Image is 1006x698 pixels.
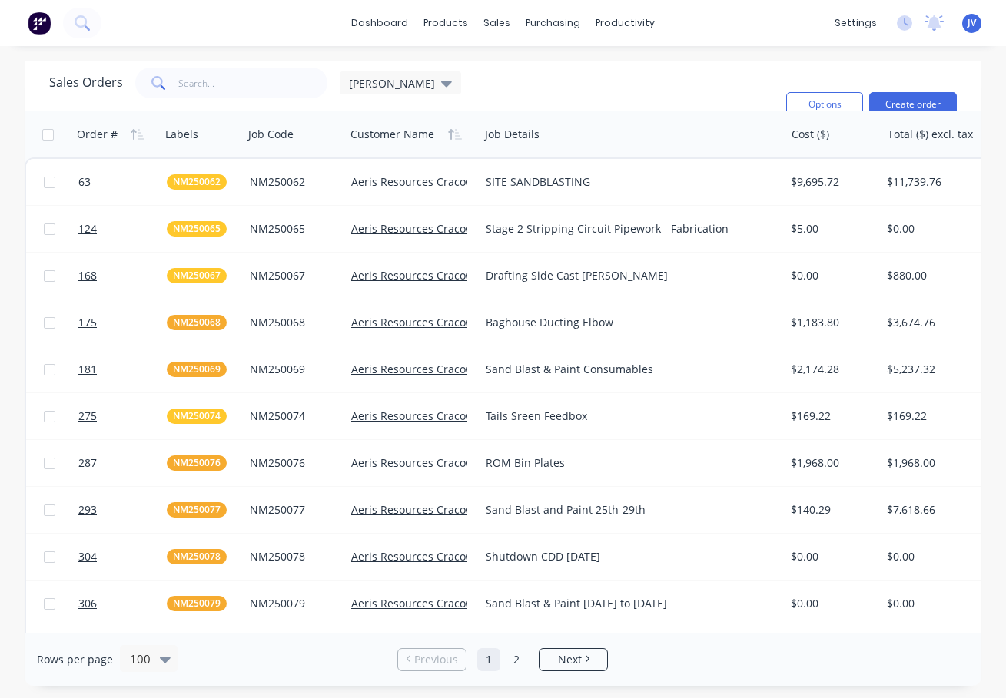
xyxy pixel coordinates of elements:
[28,12,51,35] img: Factory
[791,502,871,518] div: $140.29
[78,206,167,252] a: 124
[173,315,221,330] span: NM250068
[173,174,221,190] span: NM250062
[588,12,662,35] div: productivity
[250,549,335,564] div: NM250078
[173,221,221,237] span: NM250065
[486,409,764,424] div: Tails Sreen Feedbox
[49,75,123,90] h1: Sales Orders
[351,596,535,610] a: Aeris Resources Cracow Operations
[351,174,535,189] a: Aeris Resources Cracow Operations
[78,581,167,627] a: 306
[486,174,764,190] div: SITE SANDBLASTING
[173,409,221,424] span: NM250074
[791,549,871,564] div: $0.00
[540,652,607,667] a: Next page
[351,221,535,236] a: Aeris Resources Cracow Operations
[888,127,973,142] div: Total ($) excl. tax
[791,221,871,237] div: $5.00
[349,75,435,91] span: [PERSON_NAME]
[486,596,764,611] div: Sand Blast & Paint [DATE] to [DATE]
[351,362,535,376] a: Aeris Resources Cracow Operations
[350,127,434,142] div: Customer Name
[486,315,764,330] div: Baghouse Ducting Elbow
[486,455,764,471] div: ROM Bin Plates
[78,346,167,392] a: 181
[167,315,227,330] button: NM250068
[167,362,227,377] button: NM250069
[250,315,335,330] div: NM250068
[398,652,466,667] a: Previous page
[486,549,764,564] div: Shutdown CDD [DATE]
[791,268,871,283] div: $0.00
[78,174,91,190] span: 63
[250,174,335,190] div: NM250062
[250,596,335,611] div: NM250079
[167,221,227,237] button: NM250065
[78,268,97,283] span: 168
[558,652,582,667] span: Next
[791,315,871,330] div: $1,183.80
[968,16,976,30] span: JV
[173,455,221,471] span: NM250076
[786,92,863,117] button: Options
[167,455,227,471] button: NM250076
[486,362,764,377] div: Sand Blast & Paint Consumables
[791,362,871,377] div: $2,174.28
[167,549,227,564] button: NM250078
[78,253,167,299] a: 168
[477,648,500,671] a: Page 1 is your current page
[178,68,328,98] input: Search...
[248,127,294,142] div: Job Code
[78,315,97,330] span: 175
[77,127,118,142] div: Order #
[250,221,335,237] div: NM250065
[78,409,97,424] span: 275
[518,12,588,35] div: purchasing
[827,12,885,35] div: settings
[250,502,335,518] div: NM250077
[78,440,167,486] a: 287
[167,268,227,283] button: NM250067
[344,12,416,35] a: dashboard
[791,174,871,190] div: $9,695.72
[792,127,829,142] div: Cost ($)
[78,534,167,580] a: 304
[250,455,335,471] div: NM250076
[78,455,97,471] span: 287
[351,409,535,423] a: Aeris Resources Cracow Operations
[167,502,227,518] button: NM250077
[414,652,458,667] span: Previous
[173,362,221,377] span: NM250069
[167,409,227,424] button: NM250074
[791,596,871,611] div: $0.00
[167,596,227,611] button: NM250079
[250,362,335,377] div: NM250069
[250,268,335,283] div: NM250067
[791,455,871,471] div: $1,968.00
[391,648,614,671] ul: Pagination
[486,502,764,518] div: Sand Blast and Paint 25th-29th
[476,12,518,35] div: sales
[416,12,476,35] div: products
[78,549,97,564] span: 304
[351,502,535,517] a: Aeris Resources Cracow Operations
[351,315,535,329] a: Aeris Resources Cracow Operations
[78,362,97,377] span: 181
[165,127,198,142] div: Labels
[78,487,167,533] a: 293
[78,299,167,346] a: 175
[78,159,167,205] a: 63
[173,268,221,283] span: NM250067
[78,502,97,518] span: 293
[173,502,221,518] span: NM250077
[78,393,167,439] a: 275
[78,221,97,237] span: 124
[351,455,535,470] a: Aeris Resources Cracow Operations
[351,549,535,564] a: Aeris Resources Cracow Operations
[486,268,764,283] div: Drafting Side Cast [PERSON_NAME]
[78,596,97,611] span: 306
[78,627,167,673] a: 307
[791,409,871,424] div: $169.22
[250,409,335,424] div: NM250074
